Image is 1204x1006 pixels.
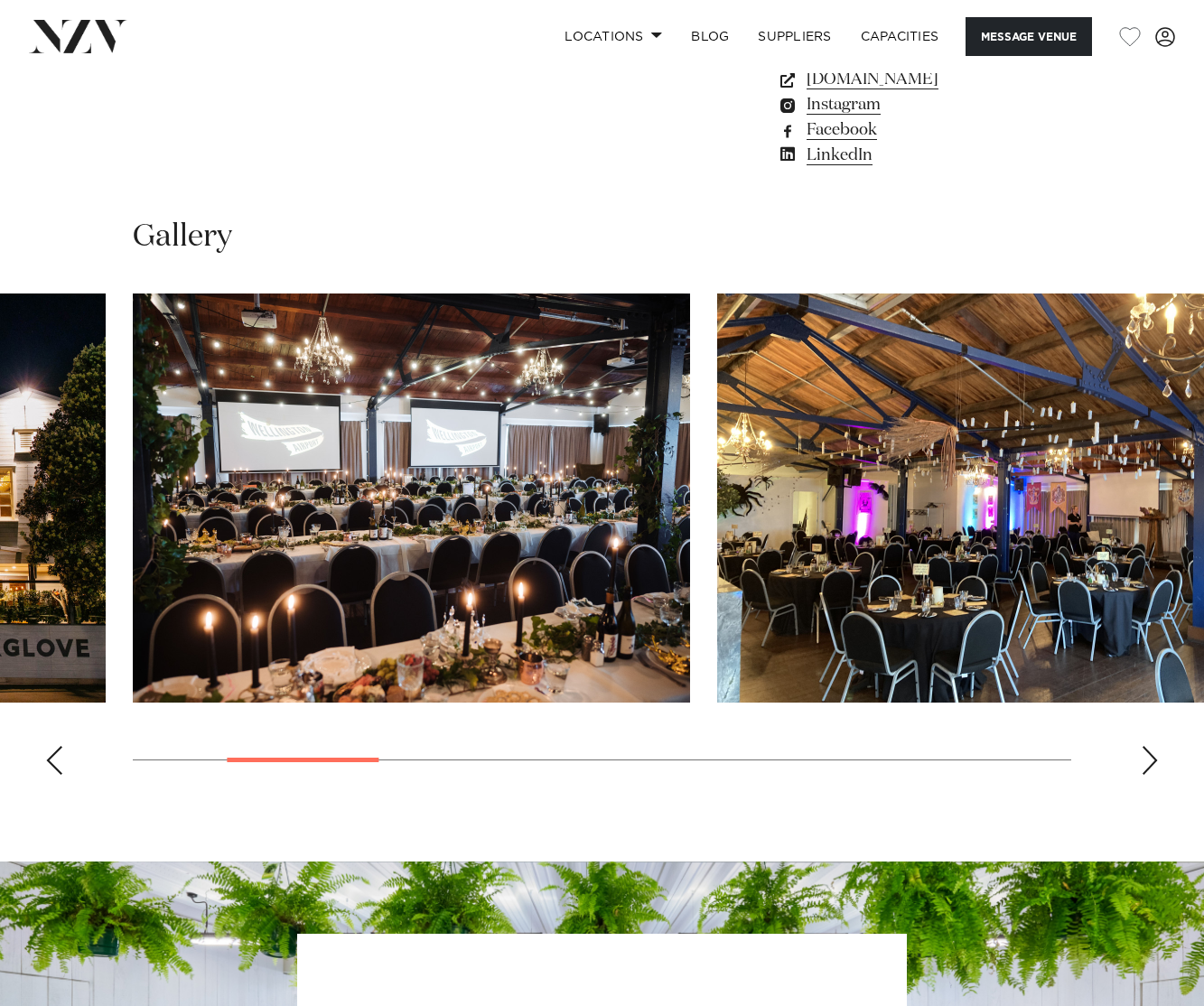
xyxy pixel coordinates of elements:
[966,17,1092,56] button: Message Venue
[133,293,690,703] swiper-slide: 2 / 10
[743,17,845,56] a: SUPPLIERS
[777,117,1071,143] a: Facebook
[846,17,954,56] a: Capacities
[777,67,1071,92] a: [DOMAIN_NAME]
[677,17,743,56] a: BLOG
[133,217,232,257] h2: Gallery
[777,92,1071,117] a: Instagram
[550,17,677,56] a: Locations
[29,20,127,52] img: nzv-logo.png
[777,143,1071,168] a: LinkedIn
